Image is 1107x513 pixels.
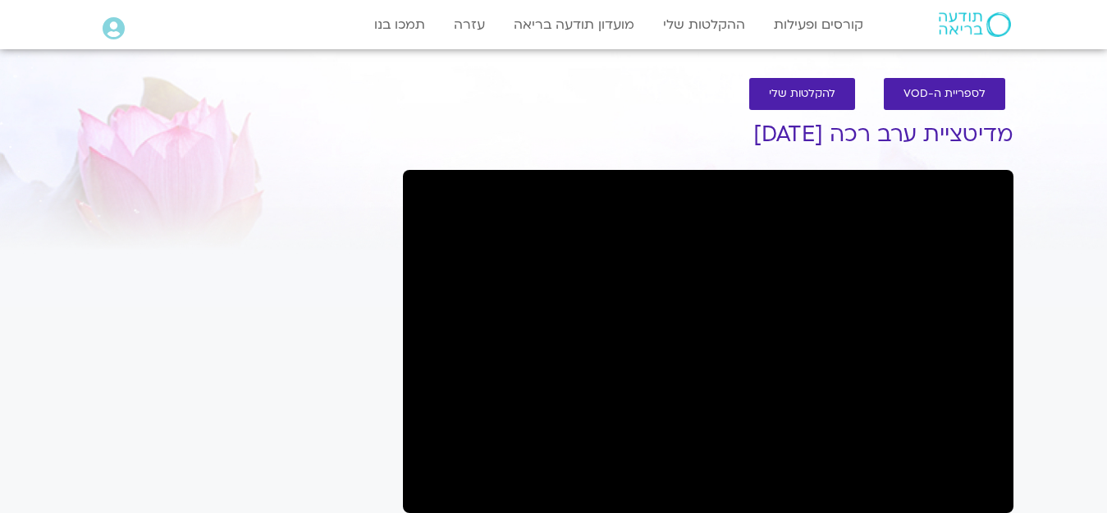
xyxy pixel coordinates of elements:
a: לספריית ה-VOD [884,78,1005,110]
h1: מדיטציית ערב רכה [DATE] [403,122,1013,147]
a: להקלטות שלי [749,78,855,110]
a: ההקלטות שלי [655,9,753,40]
a: מועדון תודעה בריאה [505,9,643,40]
a: עזרה [446,9,493,40]
a: קורסים ופעילות [766,9,871,40]
a: תמכו בנו [366,9,433,40]
span: לספריית ה-VOD [903,88,986,100]
img: תודעה בריאה [939,12,1011,37]
span: להקלטות שלי [769,88,835,100]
